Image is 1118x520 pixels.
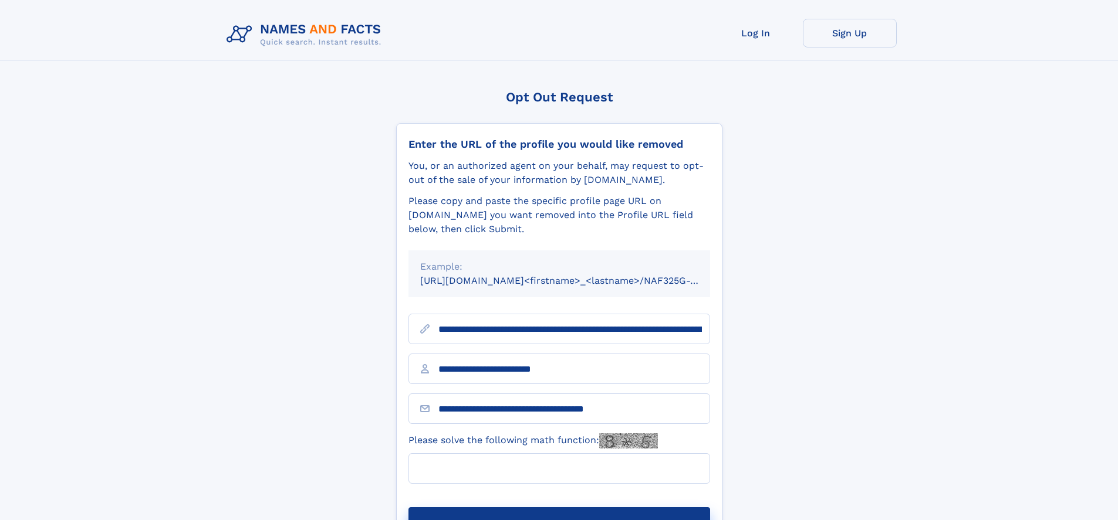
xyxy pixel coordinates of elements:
div: Enter the URL of the profile you would like removed [408,138,710,151]
div: Opt Out Request [396,90,722,104]
img: Logo Names and Facts [222,19,391,50]
small: [URL][DOMAIN_NAME]<firstname>_<lastname>/NAF325G-xxxxxxxx [420,275,732,286]
div: You, or an authorized agent on your behalf, may request to opt-out of the sale of your informatio... [408,159,710,187]
div: Please copy and paste the specific profile page URL on [DOMAIN_NAME] you want removed into the Pr... [408,194,710,236]
a: Log In [709,19,803,47]
div: Example: [420,260,698,274]
label: Please solve the following math function: [408,433,658,448]
a: Sign Up [803,19,897,47]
